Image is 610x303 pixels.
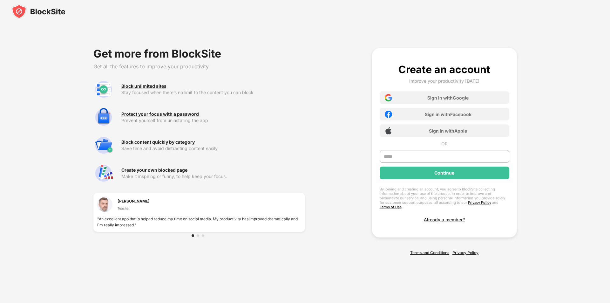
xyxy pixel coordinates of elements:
[93,135,114,155] img: premium-category.svg
[121,118,305,123] div: Prevent yourself from uninstalling the app
[11,4,65,19] img: blocksite-icon-black.svg
[434,170,454,176] div: Continue
[118,206,150,211] div: Teacher
[380,205,402,209] a: Terms of Use
[97,216,302,228] div: "An excellent app that`s helped reduce my time on social media. My productivity has improved dram...
[385,127,392,134] img: apple-icon.png
[409,78,479,84] div: Improve your productivity [DATE]
[97,197,112,212] img: testimonial-1.jpg
[93,63,305,70] div: Get all the features to improve your productivity
[398,63,490,76] div: Create an account
[93,48,305,59] div: Get more from BlockSite
[452,250,478,255] a: Privacy Policy
[424,217,465,222] div: Already a member?
[385,111,392,118] img: facebook-icon.png
[93,163,114,183] img: premium-customize-block-page.svg
[121,140,195,145] div: Block content quickly by category
[93,79,114,100] img: premium-unlimited-blocklist.svg
[468,200,491,205] a: Privacy Policy
[121,174,305,179] div: Make it inspiring or funny, to help keep your focus.
[425,112,471,117] div: Sign in with Facebook
[380,187,509,209] div: By joining and creating an account, you agree to BlockSite collecting information about your use ...
[121,90,305,95] div: Stay focused when there’s no limit to the content you can block
[121,84,166,89] div: Block unlimited sites
[441,141,448,146] div: OR
[121,112,199,117] div: Protect your focus with a password
[427,95,469,100] div: Sign in with Google
[93,107,114,127] img: premium-password-protection.svg
[121,146,305,151] div: Save time and avoid distracting content easily
[118,198,150,204] div: [PERSON_NAME]
[385,94,392,101] img: google-icon.png
[410,250,449,255] a: Terms and Conditions
[121,168,187,173] div: Create your own blocked page
[429,128,467,134] div: Sign in with Apple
